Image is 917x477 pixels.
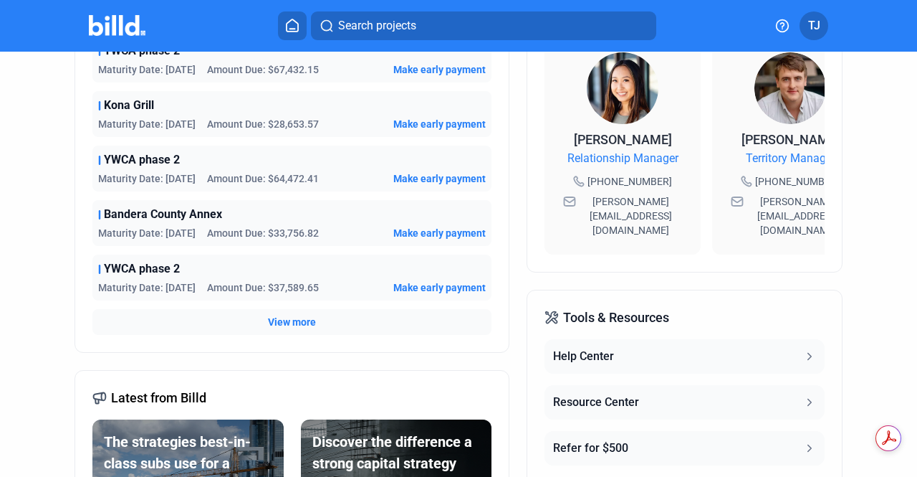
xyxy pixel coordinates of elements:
span: Amount Due: $37,589.65 [207,280,319,295]
span: Maturity Date: [DATE] [98,280,196,295]
span: [PHONE_NUMBER] [587,174,672,189]
img: Billd Company Logo [89,15,145,36]
span: [PERSON_NAME] [741,132,840,147]
span: Amount Due: $33,756.82 [207,226,319,240]
button: Make early payment [393,171,486,186]
span: [PERSON_NAME][EMAIL_ADDRESS][DOMAIN_NAME] [746,194,850,237]
div: Help Center [553,348,614,365]
span: Amount Due: $28,653.57 [207,117,319,131]
span: Territory Manager [746,150,835,167]
button: View more [268,315,316,329]
button: Resource Center [544,385,825,420]
span: Maturity Date: [DATE] [98,171,196,186]
span: Amount Due: $64,472.41 [207,171,319,186]
span: Maturity Date: [DATE] [98,226,196,240]
img: Territory Manager [754,52,826,124]
span: TJ [808,17,820,34]
button: Make early payment [393,226,486,240]
span: YWCA phase 2 [104,151,180,169]
img: Relationship Manager [587,52,658,124]
span: [PERSON_NAME][EMAIL_ADDRESS][DOMAIN_NAME] [579,194,682,237]
button: TJ [800,11,828,40]
span: Search projects [338,17,416,34]
span: Relationship Manager [567,150,678,167]
div: Refer for $500 [553,440,628,457]
span: YWCA phase 2 [104,260,180,278]
button: Make early payment [393,62,486,77]
span: Maturity Date: [DATE] [98,117,196,131]
span: [PHONE_NUMBER] [755,174,840,189]
button: Make early payment [393,117,486,131]
button: Help Center [544,339,825,374]
span: Maturity Date: [DATE] [98,62,196,77]
button: Refer for $500 [544,431,825,466]
span: Amount Due: $67,432.15 [207,62,319,77]
span: [PERSON_NAME] [574,132,672,147]
div: Resource Center [553,394,639,411]
button: Search projects [311,11,656,40]
span: Kona Grill [104,97,154,114]
span: Latest from Billd [111,388,206,408]
span: Tools & Resources [563,308,669,328]
span: Bandera County Annex [104,206,222,223]
button: Make early payment [393,280,486,295]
